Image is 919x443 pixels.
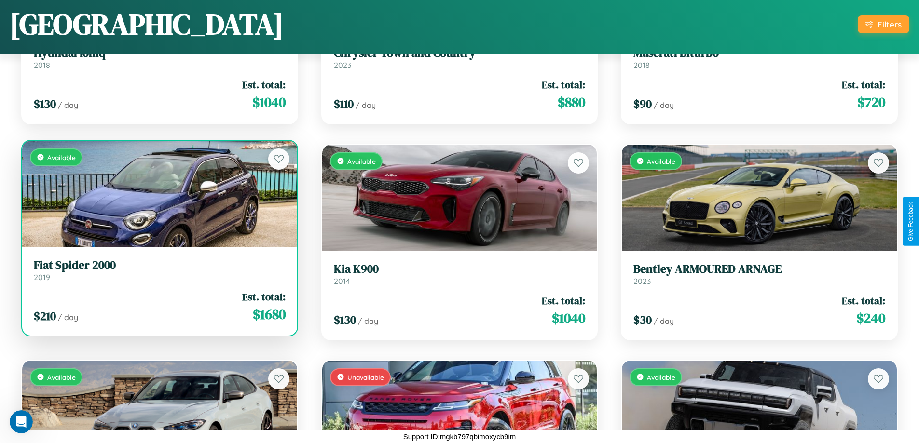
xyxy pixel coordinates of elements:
span: / day [356,100,376,110]
span: $ 1040 [552,309,585,328]
h1: [GEOGRAPHIC_DATA] [10,4,284,44]
p: Support ID: mgkb797qbimoxycb9im [403,430,516,443]
span: Est. total: [542,78,585,92]
iframe: Intercom live chat [10,410,33,433]
span: 2014 [334,276,350,286]
a: Bentley ARMOURED ARNAGE2023 [633,262,885,286]
span: 2018 [633,60,650,70]
span: $ 1680 [253,305,286,324]
span: $ 210 [34,308,56,324]
a: Fiat Spider 20002019 [34,258,286,282]
span: Available [647,157,675,165]
div: Give Feedback [907,202,914,241]
span: Available [347,157,376,165]
span: 2018 [34,60,50,70]
span: $ 110 [334,96,354,112]
span: Available [47,153,76,161]
span: / day [654,316,674,326]
span: Est. total: [242,290,286,304]
span: $ 130 [334,312,356,328]
h3: Chrysler Town and Country [334,46,586,60]
a: Kia K9002014 [334,262,586,286]
span: $ 720 [857,93,885,112]
a: Hyundai Ioniq2018 [34,46,286,70]
span: $ 1040 [252,93,286,112]
h3: Kia K900 [334,262,586,276]
a: Chrysler Town and Country2023 [334,46,586,70]
span: $ 880 [558,93,585,112]
span: / day [58,312,78,322]
span: Est. total: [542,294,585,308]
span: / day [358,316,378,326]
span: $ 90 [633,96,652,112]
span: Est. total: [842,78,885,92]
span: $ 240 [856,309,885,328]
span: Est. total: [242,78,286,92]
span: $ 130 [34,96,56,112]
span: 2023 [334,60,351,70]
span: 2019 [34,272,50,282]
h3: Fiat Spider 2000 [34,258,286,272]
span: Available [47,373,76,381]
span: Available [647,373,675,381]
span: 2023 [633,276,651,286]
h3: Maserati Biturbo [633,46,885,60]
div: Filters [878,19,902,29]
button: Filters [858,15,909,33]
h3: Hyundai Ioniq [34,46,286,60]
span: / day [58,100,78,110]
span: Unavailable [347,373,384,381]
a: Maserati Biturbo2018 [633,46,885,70]
span: / day [654,100,674,110]
h3: Bentley ARMOURED ARNAGE [633,262,885,276]
span: Est. total: [842,294,885,308]
span: $ 30 [633,312,652,328]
